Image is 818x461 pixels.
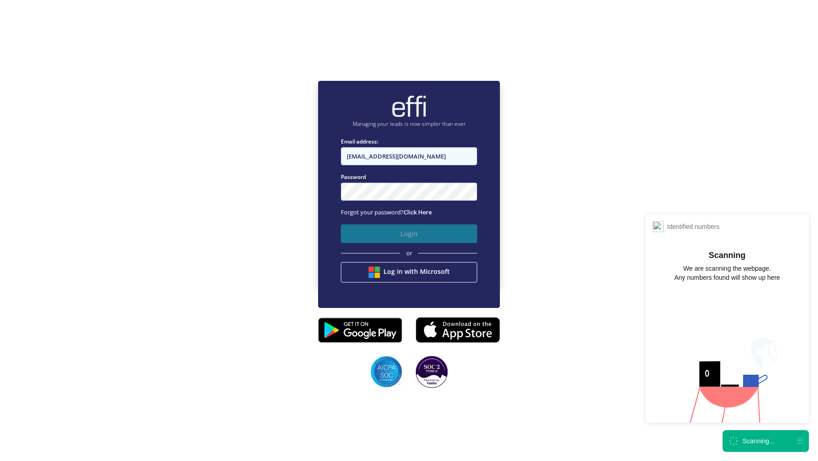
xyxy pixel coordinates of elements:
[416,356,448,388] img: SOC2 badges
[416,314,500,345] img: appstore.8725fd3.png
[406,249,412,258] span: or
[370,356,402,388] img: SOC2 badges
[341,137,477,146] label: Email address:
[369,267,380,278] img: btn google
[341,173,477,181] label: Password
[341,262,477,283] button: Log in with Microsoft
[391,95,427,118] img: brand-logo.ec75409.png
[404,208,432,216] a: Click Here
[341,224,477,243] button: Login
[341,208,432,216] span: Forgot your password?
[341,147,477,165] input: Enter email
[341,120,477,128] p: Managing your leads is now simpler than ever
[318,312,402,349] img: playstore.0fabf2e.png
